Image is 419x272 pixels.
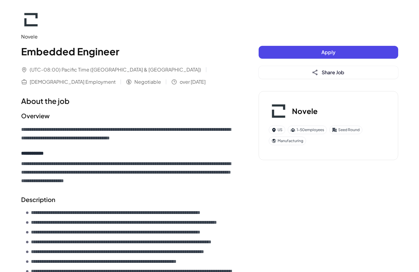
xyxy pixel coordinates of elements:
h2: Description [21,195,234,204]
h1: Embedded Engineer [21,44,234,59]
span: Negotiable [134,78,161,86]
img: No [21,10,41,29]
button: Share Job [259,66,398,79]
h2: Overview [21,111,234,120]
span: over [DATE] [180,78,206,86]
span: (UTC-08:00) Pacific Time ([GEOGRAPHIC_DATA] & [GEOGRAPHIC_DATA]) [30,66,201,73]
span: [DEMOGRAPHIC_DATA] Employment [30,78,116,86]
h3: Novele [292,105,318,116]
div: Seed Round [329,126,362,134]
button: Apply [259,46,398,59]
div: US [269,126,285,134]
span: Apply [321,49,335,55]
img: No [269,101,288,121]
h1: About the job [21,95,234,106]
div: 1-50 employees [288,126,327,134]
div: Novele [21,33,234,40]
span: Share Job [322,69,344,75]
div: Manufacturing [269,137,306,145]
